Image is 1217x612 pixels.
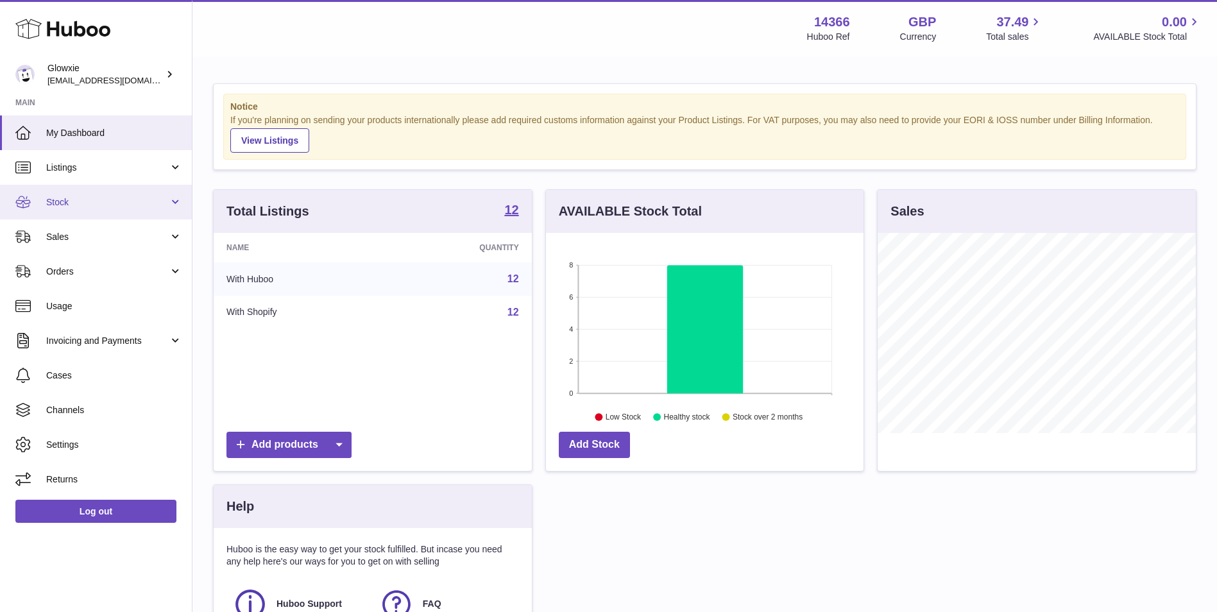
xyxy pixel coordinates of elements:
[900,31,937,43] div: Currency
[663,412,710,421] text: Healthy stock
[986,31,1043,43] span: Total sales
[230,128,309,153] a: View Listings
[986,13,1043,43] a: 37.49 Total sales
[226,543,519,568] p: Huboo is the easy way to get your stock fulfilled. But incase you need any help here's our ways f...
[569,293,573,301] text: 6
[15,65,35,84] img: internalAdmin-14366@internal.huboo.com
[1162,13,1187,31] span: 0.00
[277,598,342,610] span: Huboo Support
[559,203,702,220] h3: AVAILABLE Stock Total
[606,412,642,421] text: Low Stock
[569,357,573,365] text: 2
[1093,13,1202,43] a: 0.00 AVAILABLE Stock Total
[46,404,182,416] span: Channels
[226,432,352,458] a: Add products
[559,432,630,458] a: Add Stock
[507,273,519,284] a: 12
[733,412,803,421] text: Stock over 2 months
[226,203,309,220] h3: Total Listings
[47,62,163,87] div: Glowxie
[230,114,1179,153] div: If you're planning on sending your products internationally please add required customs informati...
[230,101,1179,113] strong: Notice
[504,203,518,216] strong: 12
[46,439,182,451] span: Settings
[807,31,850,43] div: Huboo Ref
[46,127,182,139] span: My Dashboard
[46,231,169,243] span: Sales
[226,498,254,515] h3: Help
[504,203,518,219] a: 12
[15,500,176,523] a: Log out
[214,233,385,262] th: Name
[46,300,182,312] span: Usage
[46,370,182,382] span: Cases
[908,13,936,31] strong: GBP
[46,196,169,208] span: Stock
[569,389,573,397] text: 0
[890,203,924,220] h3: Sales
[214,262,385,296] td: With Huboo
[46,335,169,347] span: Invoicing and Payments
[569,261,573,269] text: 8
[423,598,441,610] span: FAQ
[996,13,1028,31] span: 37.49
[1093,31,1202,43] span: AVAILABLE Stock Total
[507,307,519,318] a: 12
[569,325,573,333] text: 4
[214,296,385,329] td: With Shopify
[47,75,189,85] span: [EMAIL_ADDRESS][DOMAIN_NAME]
[46,162,169,174] span: Listings
[385,233,531,262] th: Quantity
[814,13,850,31] strong: 14366
[46,473,182,486] span: Returns
[46,266,169,278] span: Orders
